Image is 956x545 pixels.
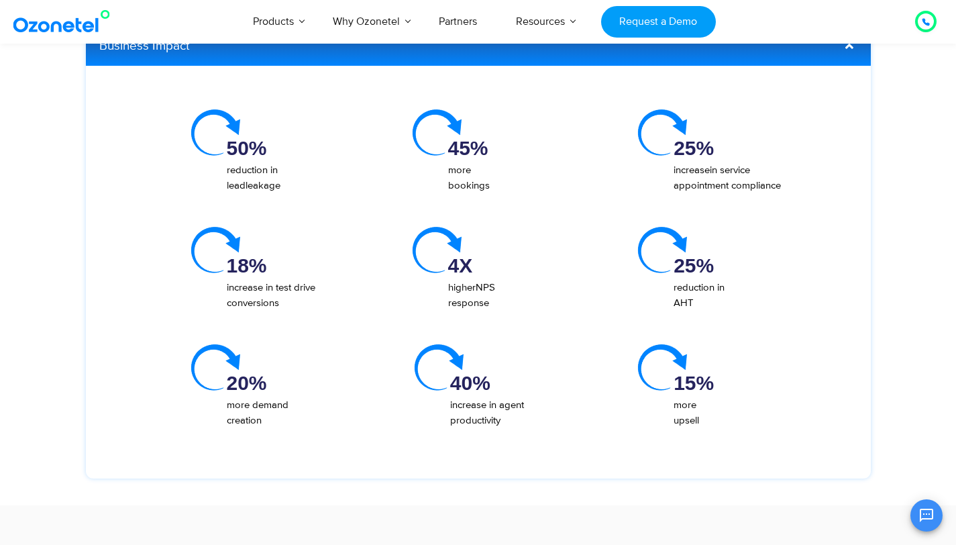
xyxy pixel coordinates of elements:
span: higher [448,281,476,294]
div: 20% [227,378,288,388]
div: 25% [674,260,725,270]
span: increase in test drive conversions [227,281,315,309]
div: 50% [227,143,280,153]
div: 4X [448,260,495,270]
span: increase [674,164,710,177]
a: Request a Demo [601,6,716,38]
span: more demand creation [227,399,288,427]
span: reduction in [227,164,278,177]
span: reduction in AHT [674,281,725,309]
span: in service [674,164,781,192]
div: 45% [448,143,492,153]
button: Open chat [910,499,943,532]
span: lead [227,179,246,192]
div: 15% [674,378,714,388]
span: appointment compliance [674,179,781,192]
div: 25% [674,143,781,153]
span: NPS response [448,281,495,309]
span: more bookings [448,164,490,192]
div: 18% [227,260,315,270]
div: 40% [450,378,524,388]
span: increase in agent productivity [450,399,524,427]
span: leakage [246,179,280,192]
span: more upsell [674,399,699,427]
span: Business Impact [99,40,841,52]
